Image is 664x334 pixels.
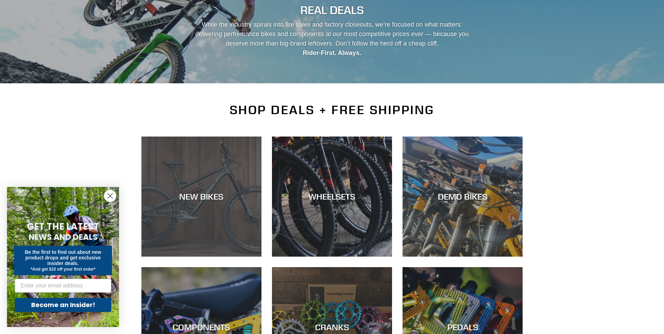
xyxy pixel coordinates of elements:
[27,220,99,233] span: GET THE LATEST
[29,231,98,243] span: NEWS AND DEALS
[403,322,523,332] div: PEDALS
[141,322,261,332] div: COMPONENTS
[30,267,95,272] span: *And get $10 off your first order*
[189,20,475,58] p: While the industry spirals into fire sales and factory closeouts, we’re focused on what matters: ...
[15,298,111,312] button: Become an Insider!
[272,137,392,257] a: WHEELSETS
[403,137,523,257] a: DEMO BIKES
[272,192,392,202] div: WHEELSETS
[272,322,392,332] div: CRANKS
[141,4,523,17] h2: REAL DEALS
[141,137,261,257] a: NEW BIKES
[25,249,102,266] span: Be the first to find out about new product drops and get exclusive insider deals.
[303,49,361,56] strong: Rider-First. Always.
[15,279,111,293] input: Enter your email address
[141,192,261,202] div: NEW BIKES
[141,103,523,117] h2: SHOP DEALS + FREE SHIPPING
[104,190,116,202] button: Close dialog
[403,192,523,202] div: DEMO BIKES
